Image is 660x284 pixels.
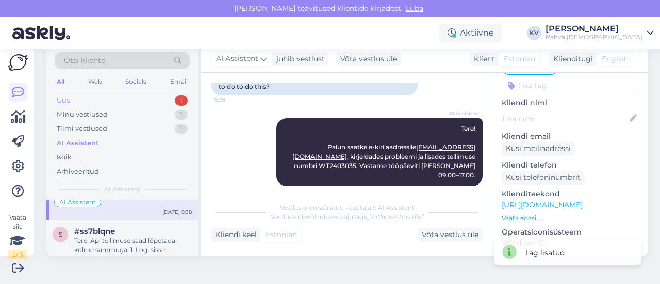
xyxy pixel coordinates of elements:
span: #ss7blqne [74,227,115,236]
span: Vestluse ülevõtmiseks vajutage [271,213,424,221]
div: Klient [470,54,495,64]
span: 9:38 [214,96,253,104]
img: Askly Logo [8,54,28,71]
p: Kliendi email [502,131,639,142]
div: Klienditugi [549,54,593,64]
div: Uus [57,95,70,106]
span: Vestlus on määratud kasutajale AI Assistent [280,204,415,211]
div: Võta vestlus üle [418,228,483,242]
span: Luba [403,4,426,13]
div: All [55,75,67,89]
div: Socials [123,75,148,89]
p: Kliendi nimi [502,97,639,108]
div: Tere! Äpi tellimuse saad lõpetada kolme sammuga: 1. Logi sisse [DOMAIN_NAME] lehel. 2. Vajuta muu... [74,236,192,255]
span: AI Assistent [59,199,96,205]
div: 1 [175,124,188,134]
div: Arhiveeritud [57,166,99,177]
div: Küsi telefoninumbrit [502,171,585,185]
span: English [602,54,629,64]
span: Estonian [266,229,297,240]
span: Estonian [504,54,535,64]
div: Vaata siia [8,213,27,259]
span: AI Assistent [104,185,141,194]
div: 2 / 3 [8,250,27,259]
div: [PERSON_NAME] [546,25,642,33]
div: Minu vestlused [57,110,108,120]
input: Lisa tag [502,78,639,93]
div: Võta vestlus üle [336,52,401,66]
div: Rahva [DEMOGRAPHIC_DATA] [546,33,642,41]
span: s [59,230,62,238]
div: Kõik [57,152,72,162]
i: „Võtke vestlus üle” [367,213,424,221]
span: 9:38 [441,187,480,194]
span: AI Assistent [216,53,258,64]
div: AI Assistent [57,138,99,148]
p: Kliendi telefon [502,160,639,171]
p: Operatsioonisüsteem [502,227,639,238]
div: [DATE] 9:38 [162,208,192,216]
div: 1 [175,110,188,120]
a: [PERSON_NAME]Rahva [DEMOGRAPHIC_DATA] [546,25,654,41]
p: Klienditeekond [502,189,639,199]
div: Email [168,75,190,89]
div: Küsi meiliaadressi [502,142,575,156]
span: AI Assistent [441,110,480,118]
div: Tiimi vestlused [57,124,107,134]
input: Lisa nimi [502,113,628,124]
a: [URL][DOMAIN_NAME] [502,200,583,209]
div: Tag lisatud [525,247,565,258]
span: Otsi kliente [64,55,105,66]
div: 1 [175,95,188,106]
div: KV [527,26,541,40]
div: Kliendi keel [211,229,257,240]
div: Aktiivne [439,24,502,42]
p: Vaata edasi ... [502,213,639,223]
div: juhib vestlust [272,54,325,64]
div: Web [86,75,104,89]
